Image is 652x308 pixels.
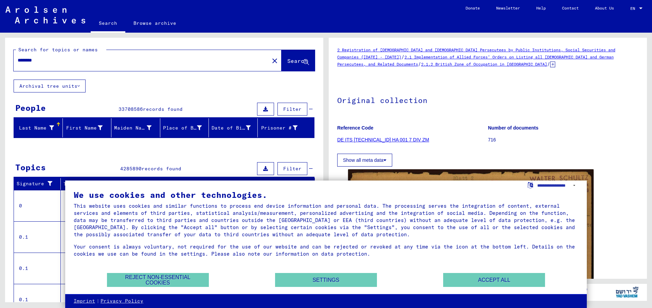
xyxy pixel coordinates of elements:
div: We use cookies and other technologies. [74,191,578,199]
div: Your consent is always voluntary, not required for the use of our website and can be rejected or ... [74,243,578,257]
div: Signature [17,180,55,187]
button: Filter [277,103,307,116]
div: First Name [66,122,111,133]
div: First Name [66,124,103,132]
span: Filter [283,106,302,112]
button: Archival tree units [14,80,86,92]
button: Filter [277,162,307,175]
div: Maiden Name [114,124,151,132]
mat-header-cell: Prisoner # [258,118,314,137]
mat-icon: close [271,57,279,65]
div: Last Name [17,122,62,133]
a: Browse archive [125,15,184,31]
td: 0.1 [14,221,61,253]
a: Search [91,15,125,33]
b: Number of documents [488,125,539,131]
button: Reject non-essential cookies [107,273,209,287]
button: Settings [275,273,377,287]
span: Search [287,57,308,64]
div: Title [64,181,301,188]
img: Arolsen_neg.svg [5,6,85,23]
button: Search [282,50,315,71]
b: Reference Code [337,125,374,131]
span: / [401,54,404,60]
img: yv_logo.png [614,284,640,301]
div: Prisoner # [260,122,306,133]
span: EN [630,6,638,11]
span: / [547,61,550,67]
span: 33708586 [119,106,143,112]
div: Title [64,178,308,189]
button: Show all meta data [337,154,392,167]
h1: Original collection [337,85,638,115]
span: records found [143,106,183,112]
a: Imprint [74,298,95,305]
span: Filter [283,166,302,172]
mat-header-cell: Place of Birth [160,118,209,137]
a: 2.1 Implementation of Allied Forces’ Orders on Listing all [DEMOGRAPHIC_DATA] and German Persecut... [337,54,614,67]
div: Place of Birth [163,124,202,132]
mat-label: Search for topics or names [18,47,98,53]
div: Topics [15,161,46,173]
div: This website uses cookies and similar functions to process end device information and personal da... [74,202,578,238]
mat-header-cell: Maiden Name [111,118,160,137]
div: Last Name [17,124,54,132]
div: Signature [17,178,62,189]
div: Date of Birth [212,122,259,133]
a: 2 Registration of [DEMOGRAPHIC_DATA] and [DEMOGRAPHIC_DATA] Persecutees by Public Institutions, S... [337,47,615,59]
a: 2.1.2 British Zone of Occupation in [GEOGRAPHIC_DATA] [421,62,547,67]
a: DE ITS [TECHNICAL_ID] HA 001 7 DIV ZM [337,137,429,142]
div: Place of Birth [163,122,211,133]
mat-header-cell: Last Name [14,118,63,137]
div: Prisoner # [260,124,298,132]
div: Maiden Name [114,122,160,133]
span: 4285890 [120,166,142,172]
div: People [15,102,46,114]
mat-header-cell: First Name [63,118,112,137]
span: / [418,61,421,67]
a: Privacy Policy [101,298,143,305]
p: 716 [488,136,638,143]
mat-header-cell: Date of Birth [209,118,258,137]
span: records found [142,166,181,172]
button: Accept all [443,273,545,287]
td: 0.1 [14,253,61,284]
button: Clear [268,54,282,67]
td: 0 [14,190,61,221]
div: Date of Birth [212,124,251,132]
